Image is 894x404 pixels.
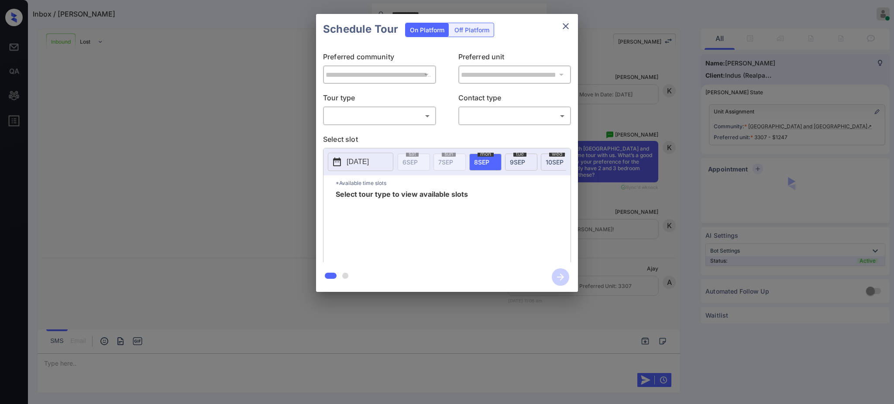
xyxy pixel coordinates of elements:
div: date-select [541,154,573,171]
p: Tour type [323,92,436,106]
div: On Platform [406,23,449,37]
span: tue [513,151,526,157]
span: 10 SEP [546,158,564,166]
span: mon [478,151,494,157]
span: wed [549,151,565,157]
span: 8 SEP [474,158,489,166]
h2: Schedule Tour [316,14,405,45]
div: Off Platform [450,23,494,37]
button: [DATE] [328,153,393,171]
p: *Available time slots [336,175,571,191]
p: Contact type [458,92,571,106]
p: [DATE] [347,157,369,167]
p: Preferred community [323,51,436,65]
p: Select slot [323,134,571,148]
span: Select tour type to view available slots [336,191,468,260]
div: date-select [469,154,502,171]
p: Preferred unit [458,51,571,65]
span: 9 SEP [510,158,525,166]
div: date-select [505,154,537,171]
button: close [557,17,574,35]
